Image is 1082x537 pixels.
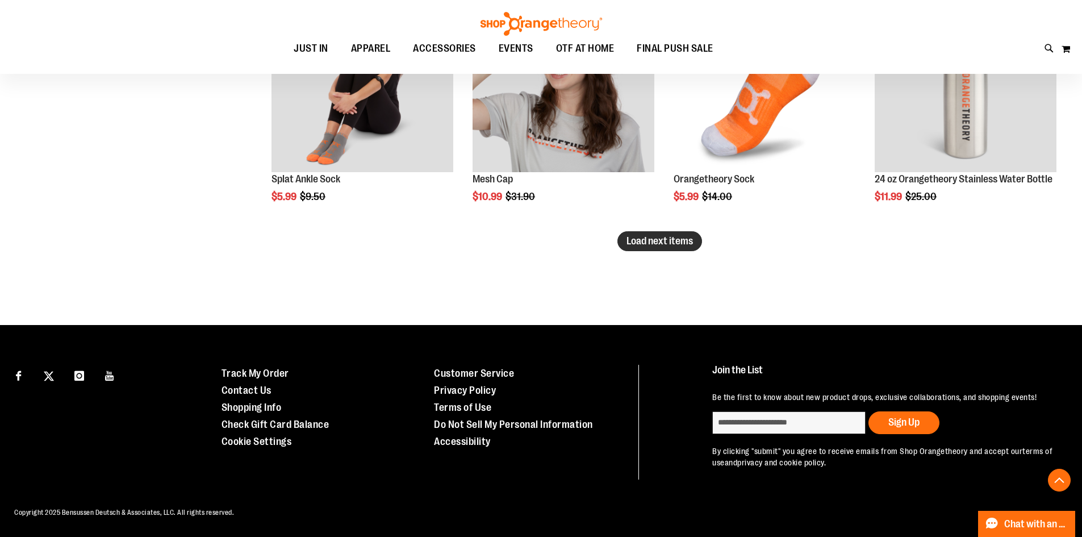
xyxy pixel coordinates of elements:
a: JUST IN [282,36,340,62]
span: FINAL PUSH SALE [637,36,713,61]
a: Do Not Sell My Personal Information [434,419,593,430]
a: OTF AT HOME [545,36,626,62]
span: $31.90 [506,191,537,202]
span: Sign Up [888,417,920,428]
img: Twitter [44,371,54,381]
a: Cookie Settings [222,436,292,447]
span: $25.00 [905,191,938,202]
a: terms of use [712,447,1052,467]
a: privacy and cookie policy. [737,458,826,467]
span: JUST IN [294,36,328,61]
input: enter email [712,411,866,434]
a: Visit our Instagram page [69,365,89,385]
span: $14.00 [702,191,734,202]
span: OTF AT HOME [556,36,615,61]
a: Privacy Policy [434,385,496,396]
span: Load next items [626,235,693,247]
a: Splat Ankle Sock [271,173,340,185]
span: Chat with an Expert [1004,519,1068,530]
a: Check Gift Card Balance [222,419,329,430]
button: Back To Top [1048,469,1071,492]
button: Load next items [617,231,702,251]
a: Accessibility [434,436,491,447]
span: ACCESSORIES [413,36,476,61]
a: Customer Service [434,368,514,379]
a: Mesh Cap [473,173,513,185]
a: APPAREL [340,36,402,62]
a: 24 oz Orangetheory Stainless Water Bottle [875,173,1052,185]
a: Orangetheory Sock [674,173,754,185]
a: Visit our X page [39,365,59,385]
p: By clicking "submit" you agree to receive emails from Shop Orangetheory and accept our and [712,446,1056,468]
a: EVENTS [487,36,545,62]
span: Copyright 2025 Bensussen Deutsch & Associates, LLC. All rights reserved. [14,509,234,517]
span: $11.99 [875,191,904,202]
span: $10.99 [473,191,504,202]
h4: Join the List [712,365,1056,386]
span: EVENTS [499,36,533,61]
img: Shop Orangetheory [479,12,604,36]
a: Contact Us [222,385,271,396]
a: FINAL PUSH SALE [625,36,725,62]
a: Visit our Youtube page [100,365,120,385]
a: Terms of Use [434,402,491,413]
span: APPAREL [351,36,391,61]
a: Visit our Facebook page [9,365,28,385]
a: ACCESSORIES [402,36,487,61]
p: Be the first to know about new product drops, exclusive collaborations, and shopping events! [712,392,1056,403]
button: Chat with an Expert [978,511,1076,537]
a: Track My Order [222,368,289,379]
span: $9.50 [300,191,327,202]
span: $5.99 [271,191,298,202]
a: Shopping Info [222,402,282,413]
button: Sign Up [868,411,939,434]
span: $5.99 [674,191,700,202]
